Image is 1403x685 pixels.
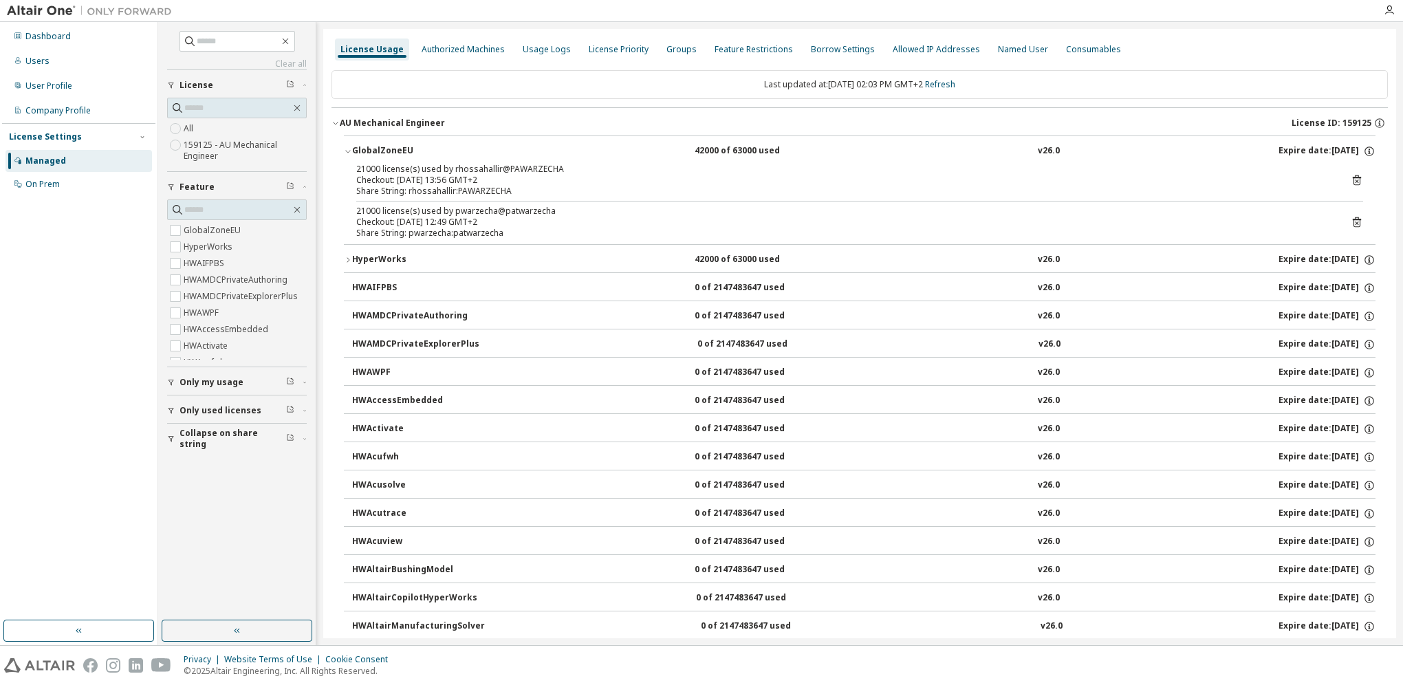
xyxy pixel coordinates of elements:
div: Expire date: [DATE] [1279,338,1375,351]
div: Checkout: [DATE] 13:56 GMT+2 [356,175,1330,186]
div: 0 of 2147483647 used [697,338,821,351]
div: AU Mechanical Engineer [340,118,445,129]
div: 0 of 2147483647 used [701,620,825,633]
div: v26.0 [1038,254,1060,266]
div: Expire date: [DATE] [1279,367,1375,379]
div: HWAIFPBS [352,282,476,294]
div: Expire date: [DATE] [1279,395,1375,407]
button: HyperWorks42000 of 63000 usedv26.0Expire date:[DATE] [344,245,1375,275]
span: Collapse on share string [180,428,286,450]
div: Expire date: [DATE] [1279,451,1375,464]
div: Managed [25,155,66,166]
a: Clear all [167,58,307,69]
div: License Usage [340,44,404,55]
div: Groups [666,44,697,55]
div: v26.0 [1041,620,1063,633]
img: Altair One [7,4,179,18]
div: 0 of 2147483647 used [695,367,818,379]
div: v26.0 [1038,310,1060,323]
button: GlobalZoneEU42000 of 63000 usedv26.0Expire date:[DATE] [344,136,1375,166]
button: HWAMDCPrivateAuthoring0 of 2147483647 usedv26.0Expire date:[DATE] [352,301,1375,331]
div: Expire date: [DATE] [1279,145,1375,157]
div: Expire date: [DATE] [1279,310,1375,323]
div: Share String: pwarzecha:patwarzecha [356,228,1330,239]
div: Privacy [184,654,224,665]
button: HWAMDCPrivateExplorerPlus0 of 2147483647 usedv26.0Expire date:[DATE] [352,329,1375,360]
div: 0 of 2147483647 used [696,592,820,605]
span: Clear filter [286,433,294,444]
div: v26.0 [1038,282,1060,294]
div: Feature Restrictions [715,44,793,55]
div: v26.0 [1038,536,1060,548]
span: Clear filter [286,182,294,193]
div: HWAccessEmbedded [352,395,476,407]
div: v26.0 [1038,592,1060,605]
button: Collapse on share string [167,424,307,454]
button: HWAltairBushingModel0 of 2147483647 usedv26.0Expire date:[DATE] [352,555,1375,585]
div: Named User [998,44,1048,55]
button: HWAltairCopilotHyperWorks0 of 2147483647 usedv26.0Expire date:[DATE] [352,583,1375,613]
span: Clear filter [286,377,294,388]
div: License Settings [9,131,82,142]
button: HWAcutrace0 of 2147483647 usedv26.0Expire date:[DATE] [352,499,1375,529]
div: 21000 license(s) used by pwarzecha@patwarzecha [356,206,1330,217]
div: 42000 of 63000 used [695,254,818,266]
div: HWAltairManufacturingSolver [352,620,485,633]
div: Company Profile [25,105,91,116]
button: Feature [167,172,307,202]
div: Expire date: [DATE] [1279,536,1375,548]
label: HWAcufwh [184,354,228,371]
div: HWAcufwh [352,451,476,464]
button: HWAccessEmbedded0 of 2147483647 usedv26.0Expire date:[DATE] [352,386,1375,416]
div: v26.0 [1038,145,1060,157]
button: License [167,70,307,100]
label: All [184,120,196,137]
label: HWAWPF [184,305,221,321]
button: HWAcufwh0 of 2147483647 usedv26.0Expire date:[DATE] [352,442,1375,472]
img: instagram.svg [106,658,120,673]
div: v26.0 [1038,423,1060,435]
button: Only my usage [167,367,307,398]
div: Usage Logs [523,44,571,55]
button: Only used licenses [167,395,307,426]
div: 42000 of 63000 used [695,145,818,157]
button: HWAWPF0 of 2147483647 usedv26.0Expire date:[DATE] [352,358,1375,388]
div: Expire date: [DATE] [1279,423,1375,435]
div: On Prem [25,179,60,190]
div: Expire date: [DATE] [1279,508,1375,520]
label: HWAMDCPrivateExplorerPlus [184,288,301,305]
div: Last updated at: [DATE] 02:03 PM GMT+2 [331,70,1388,99]
img: linkedin.svg [129,658,143,673]
div: Allowed IP Addresses [893,44,980,55]
div: Dashboard [25,31,71,42]
div: Expire date: [DATE] [1279,592,1375,605]
div: License Priority [589,44,649,55]
div: 0 of 2147483647 used [695,451,818,464]
div: 0 of 2147483647 used [695,479,818,492]
div: HWActivate [352,423,476,435]
img: altair_logo.svg [4,658,75,673]
div: Expire date: [DATE] [1279,282,1375,294]
span: Clear filter [286,80,294,91]
button: AU Mechanical EngineerLicense ID: 159125 [331,108,1388,138]
span: Feature [180,182,215,193]
div: Checkout: [DATE] 12:49 GMT+2 [356,217,1330,228]
div: HyperWorks [352,254,476,266]
div: HWAWPF [352,367,476,379]
div: User Profile [25,80,72,91]
p: © 2025 Altair Engineering, Inc. All Rights Reserved. [184,665,396,677]
button: HWAcusolve0 of 2147483647 usedv26.0Expire date:[DATE] [352,470,1375,501]
div: Borrow Settings [811,44,875,55]
label: 159125 - AU Mechanical Engineer [184,137,307,164]
span: License [180,80,213,91]
div: GlobalZoneEU [352,145,476,157]
div: Consumables [1066,44,1121,55]
span: License ID: 159125 [1292,118,1371,129]
div: Expire date: [DATE] [1279,620,1375,633]
div: Expire date: [DATE] [1279,564,1375,576]
label: HyperWorks [184,239,235,255]
img: facebook.svg [83,658,98,673]
div: Authorized Machines [422,44,505,55]
div: 0 of 2147483647 used [695,423,818,435]
div: 0 of 2147483647 used [695,564,818,576]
